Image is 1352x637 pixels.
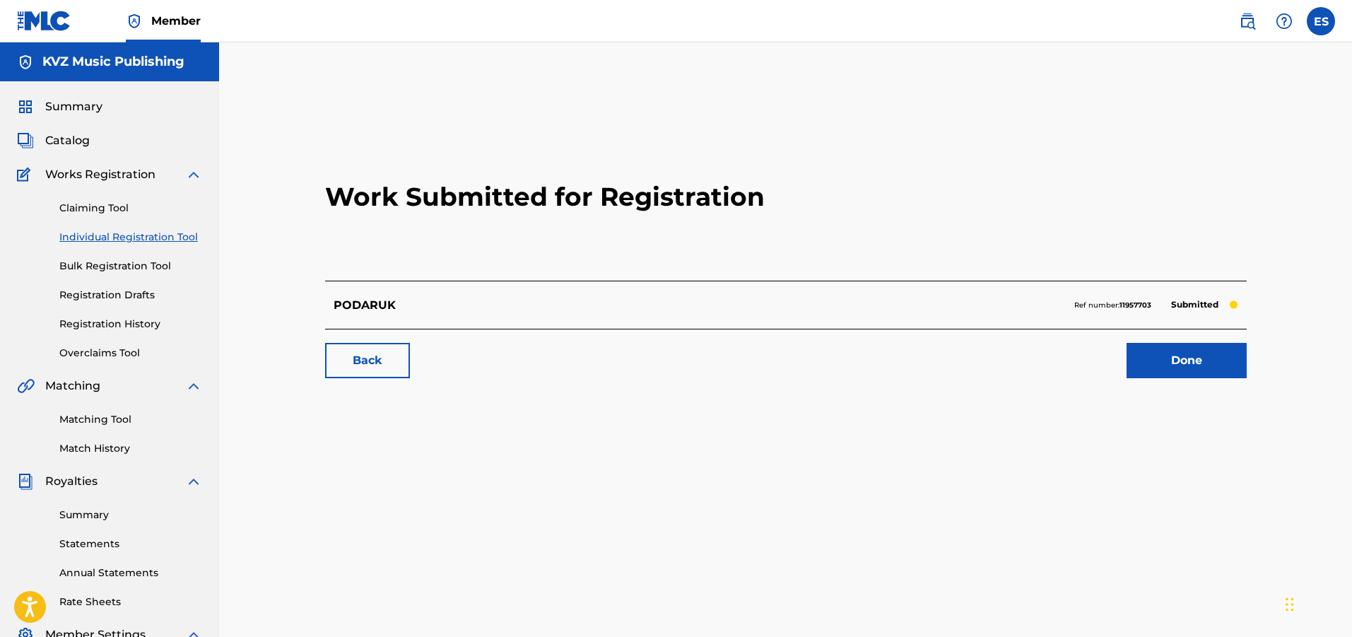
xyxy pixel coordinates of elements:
div: User Menu [1307,7,1335,35]
a: CatalogCatalog [17,132,90,149]
img: expand [185,166,202,183]
div: Джаджи за чат [1281,569,1352,637]
a: Back [325,343,410,378]
a: SummarySummary [17,98,102,115]
p: Ref number: [1074,299,1151,312]
img: expand [185,378,202,395]
a: Public Search [1233,7,1262,35]
img: expand [185,473,202,490]
p: Submitted [1164,295,1225,315]
a: Done [1127,343,1247,378]
p: PODARUK [334,297,396,314]
span: Catalog [45,132,90,149]
span: Works Registration [45,166,155,183]
div: Плъзни [1286,583,1294,626]
span: Member [151,13,201,29]
a: Registration Drafts [59,288,202,303]
a: Annual Statements [59,566,202,580]
img: Royalties [17,473,34,490]
span: Summary [45,98,102,115]
img: Catalog [17,132,34,149]
a: Statements [59,537,202,551]
span: Royalties [45,473,98,490]
iframe: Resource Center [1312,418,1352,532]
img: Matching [17,378,35,395]
img: search [1239,13,1256,30]
img: Top Rightsholder [126,13,143,30]
img: Works Registration [17,166,35,183]
a: Match History [59,441,202,456]
h2: Work Submitted for Registration [325,113,1247,281]
strong: 11957703 [1119,300,1151,310]
span: Matching [45,378,100,395]
div: Help [1270,7,1298,35]
img: Summary [17,98,34,115]
a: Matching Tool [59,412,202,427]
h5: KVZ Music Publishing [42,54,184,70]
a: Rate Sheets [59,595,202,609]
a: Registration History [59,317,202,332]
iframe: Chat Widget [1281,569,1352,637]
img: Accounts [17,54,34,71]
a: Bulk Registration Tool [59,259,202,274]
a: Claiming Tool [59,201,202,216]
img: MLC Logo [17,11,71,31]
a: Overclaims Tool [59,346,202,361]
a: Summary [59,508,202,522]
img: help [1276,13,1293,30]
a: Individual Registration Tool [59,230,202,245]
